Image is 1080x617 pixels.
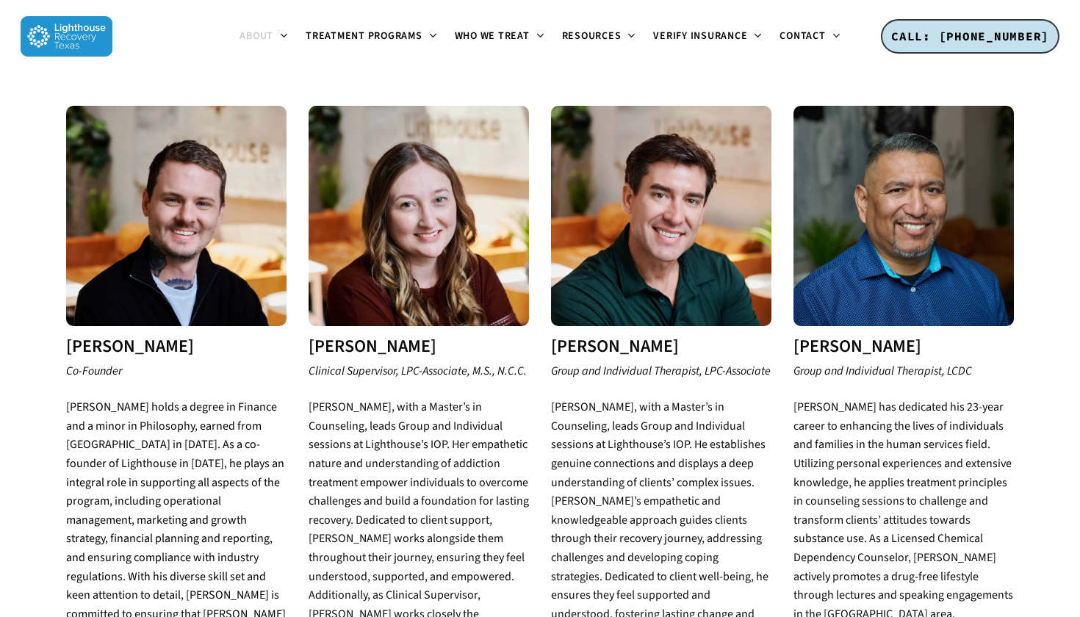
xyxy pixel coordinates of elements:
[653,29,747,43] span: Verify Insurance
[780,29,825,43] span: Contact
[551,363,771,379] em: Group and Individual Therapist, LPC-Associate
[309,337,529,356] h3: [PERSON_NAME]
[644,31,771,43] a: Verify Insurance
[771,31,849,43] a: Contact
[231,31,297,43] a: About
[455,29,530,43] span: Who We Treat
[793,363,972,379] em: Group and Individual Therapist, LCDC
[306,29,422,43] span: Treatment Programs
[553,31,645,43] a: Resources
[446,31,553,43] a: Who We Treat
[891,29,1049,43] span: CALL: [PHONE_NUMBER]
[297,31,446,43] a: Treatment Programs
[793,337,1014,356] h3: [PERSON_NAME]
[240,29,273,43] span: About
[66,363,122,379] em: Co-Founder
[66,337,287,356] h3: [PERSON_NAME]
[562,29,622,43] span: Resources
[881,19,1059,54] a: CALL: [PHONE_NUMBER]
[551,337,771,356] h3: [PERSON_NAME]
[21,16,112,57] img: Lighthouse Recovery Texas
[309,363,527,379] em: Clinical Supervisor, LPC-Associate, M.S., N.C.C.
